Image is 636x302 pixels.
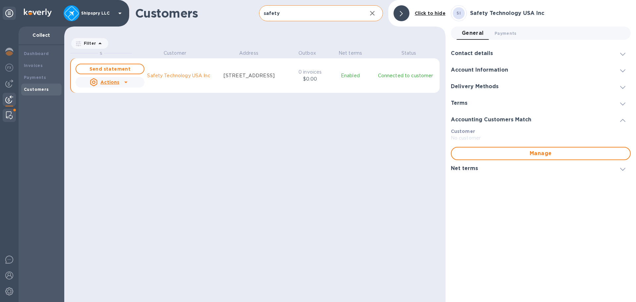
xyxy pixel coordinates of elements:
[451,117,531,123] h3: Accounting Customers Match
[296,76,324,83] p: $0.00
[144,50,206,57] p: Customer
[24,75,46,80] b: Payments
[495,30,517,37] span: Payments
[462,29,484,38] span: General
[70,58,440,93] button: Send statementActionsSafety Technology USA Inc[STREET_ADDRESS]0 invoices$0.00EnabledConnected to ...
[81,11,114,16] p: Shipspry LLC
[76,64,144,74] button: Send statement
[457,150,625,157] span: Manage
[470,10,631,17] h3: Safety Technology USA Inc
[81,65,138,73] span: Send statement
[375,72,436,79] p: Connected to customer
[218,50,280,57] p: Address
[135,6,259,20] h1: Customers
[24,51,49,56] b: Dashboard
[451,50,493,57] h3: Contact details
[24,63,43,68] b: Invoices
[24,32,59,38] p: Collect
[224,72,275,79] p: [STREET_ADDRESS]
[3,7,16,20] div: Unpin categories
[451,147,631,160] button: Manage
[451,100,467,106] h3: Terms
[451,165,478,172] h3: Net terms
[378,50,440,57] p: Status
[451,84,499,90] h3: Delivery Methods
[335,50,366,57] p: Net terms
[5,64,13,72] img: Foreign exchange
[100,51,102,56] span: S
[296,69,324,76] p: 0 invoices
[70,50,446,300] div: grid
[81,40,96,46] p: Filter
[456,11,461,16] b: SI
[24,87,49,92] b: Customers
[415,11,446,16] b: Click to hide
[451,135,631,142] p: No customer
[451,129,475,134] b: Customer
[147,72,210,79] p: Safety Technology USA Inc
[292,50,323,57] p: Outbox
[451,67,508,73] h3: Account Information
[24,9,52,17] img: Logo
[100,80,119,85] u: Actions
[337,72,364,79] p: Enabled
